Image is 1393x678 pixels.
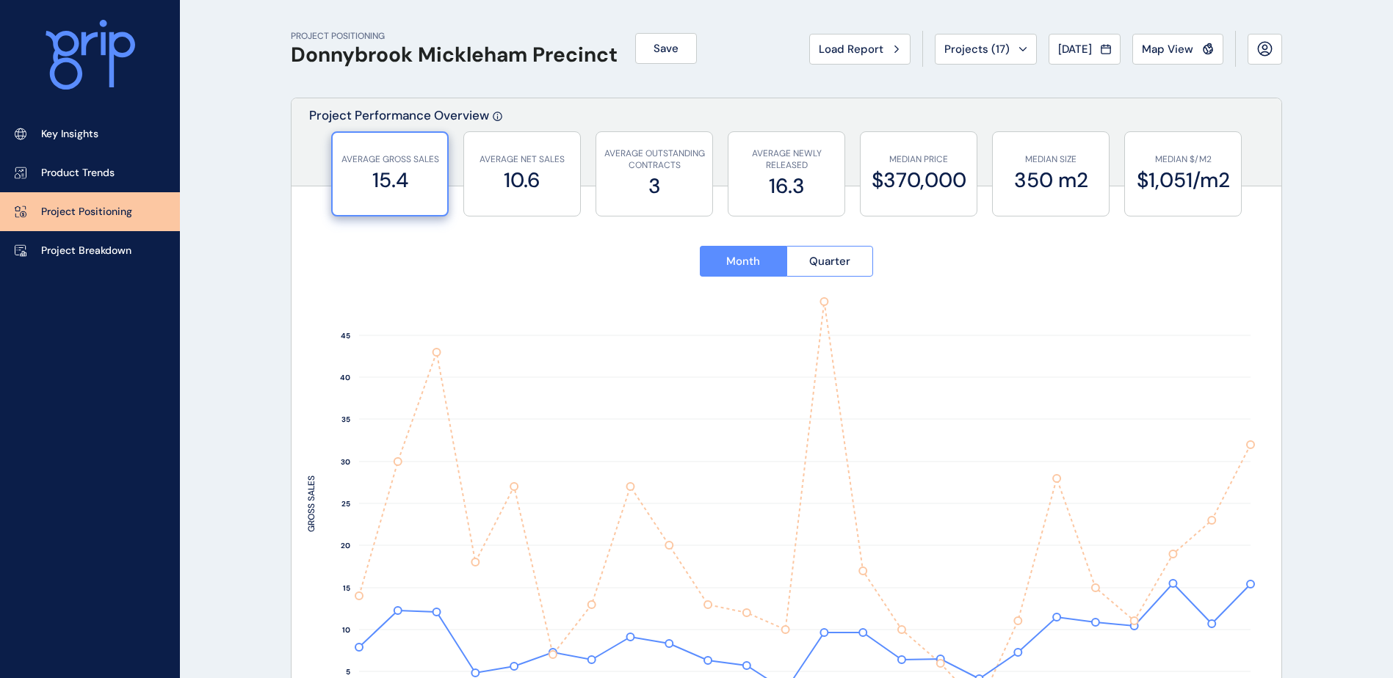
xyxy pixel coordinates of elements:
[471,153,573,166] p: AVERAGE NET SALES
[341,541,350,550] text: 20
[1132,153,1234,166] p: MEDIAN $/M2
[343,583,350,593] text: 15
[342,625,350,635] text: 10
[604,172,705,200] label: 3
[868,166,969,194] label: $370,000
[341,499,350,508] text: 25
[309,107,489,186] p: Project Performance Overview
[305,475,317,532] text: GROSS SALES
[635,33,697,64] button: Save
[41,166,115,181] p: Product Trends
[41,205,132,219] p: Project Positioning
[736,172,837,200] label: 16.3
[41,127,98,142] p: Key Insights
[341,457,350,467] text: 30
[1142,42,1193,56] span: Map View
[786,246,874,277] button: Quarter
[935,34,1037,65] button: Projects (17)
[1049,34,1121,65] button: [DATE]
[819,42,883,56] span: Load Report
[340,153,440,166] p: AVERAGE GROSS SALES
[291,43,618,68] h1: Donnybrook Mickleham Precinct
[944,42,1010,56] span: Projects ( 17 )
[341,331,350,340] text: 45
[868,153,969,166] p: MEDIAN PRICE
[471,166,573,194] label: 10.6
[340,373,350,382] text: 40
[1132,34,1223,65] button: Map View
[726,254,760,269] span: Month
[1000,166,1101,194] label: 350 m2
[736,147,837,172] p: AVERAGE NEWLY RELEASED
[700,246,786,277] button: Month
[41,244,131,258] p: Project Breakdown
[809,34,911,65] button: Load Report
[1000,153,1101,166] p: MEDIAN SIZE
[291,30,618,43] p: PROJECT POSITIONING
[1058,42,1092,56] span: [DATE]
[341,415,350,424] text: 35
[809,254,850,269] span: Quarter
[654,41,679,56] span: Save
[604,147,705,172] p: AVERAGE OUTSTANDING CONTRACTS
[340,166,440,194] label: 15.4
[346,667,350,677] text: 5
[1132,166,1234,194] label: $1,051/m2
